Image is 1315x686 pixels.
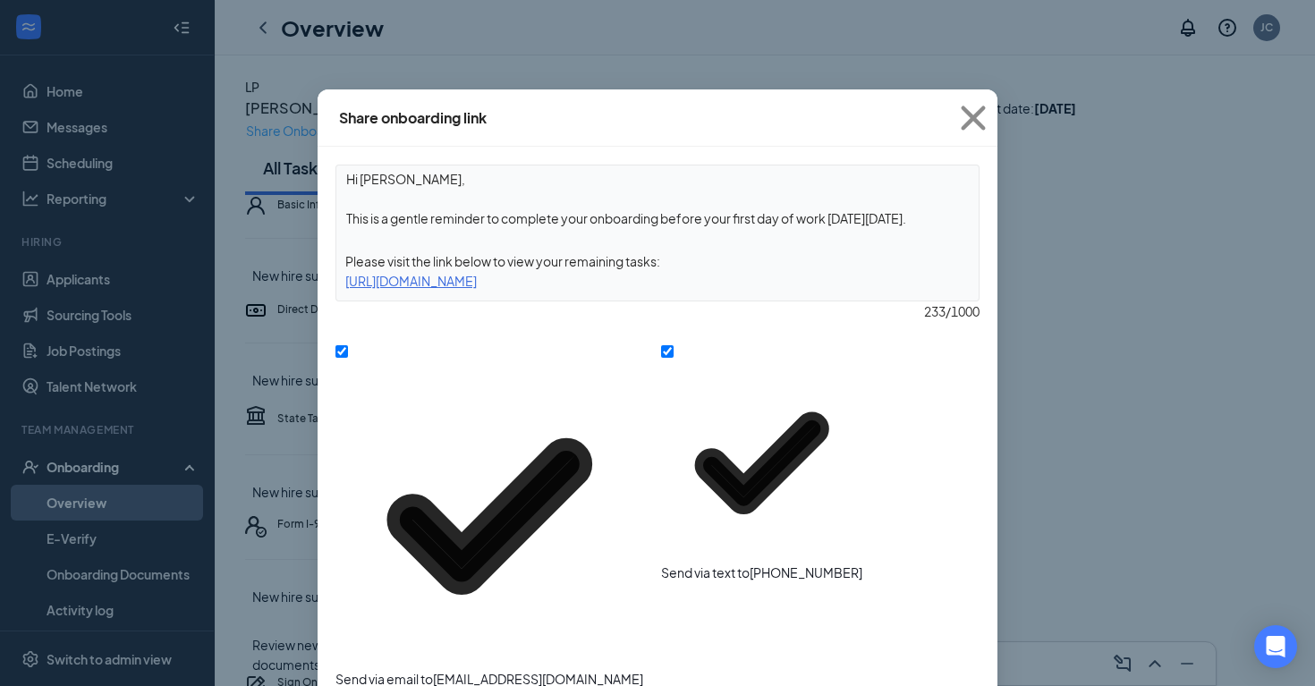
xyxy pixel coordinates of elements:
svg: Cross [949,94,997,142]
div: Open Intercom Messenger [1254,625,1297,668]
input: Send via email to[EMAIL_ADDRESS][DOMAIN_NAME] [335,345,348,358]
div: [URL][DOMAIN_NAME] [336,271,979,291]
button: Close [949,89,997,147]
svg: Checkmark [661,362,862,563]
textarea: Hi [PERSON_NAME], This is a gentle reminder to complete your onboarding before your first day of ... [336,165,979,232]
div: Please visit the link below to view your remaining tasks: [336,251,979,271]
span: Send via text to [PHONE_NUMBER] [661,564,862,580]
div: 233 / 1000 [335,301,980,321]
svg: Checkmark [335,362,643,670]
div: Share onboarding link [339,108,487,128]
input: Send via text to[PHONE_NUMBER] [661,345,674,358]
